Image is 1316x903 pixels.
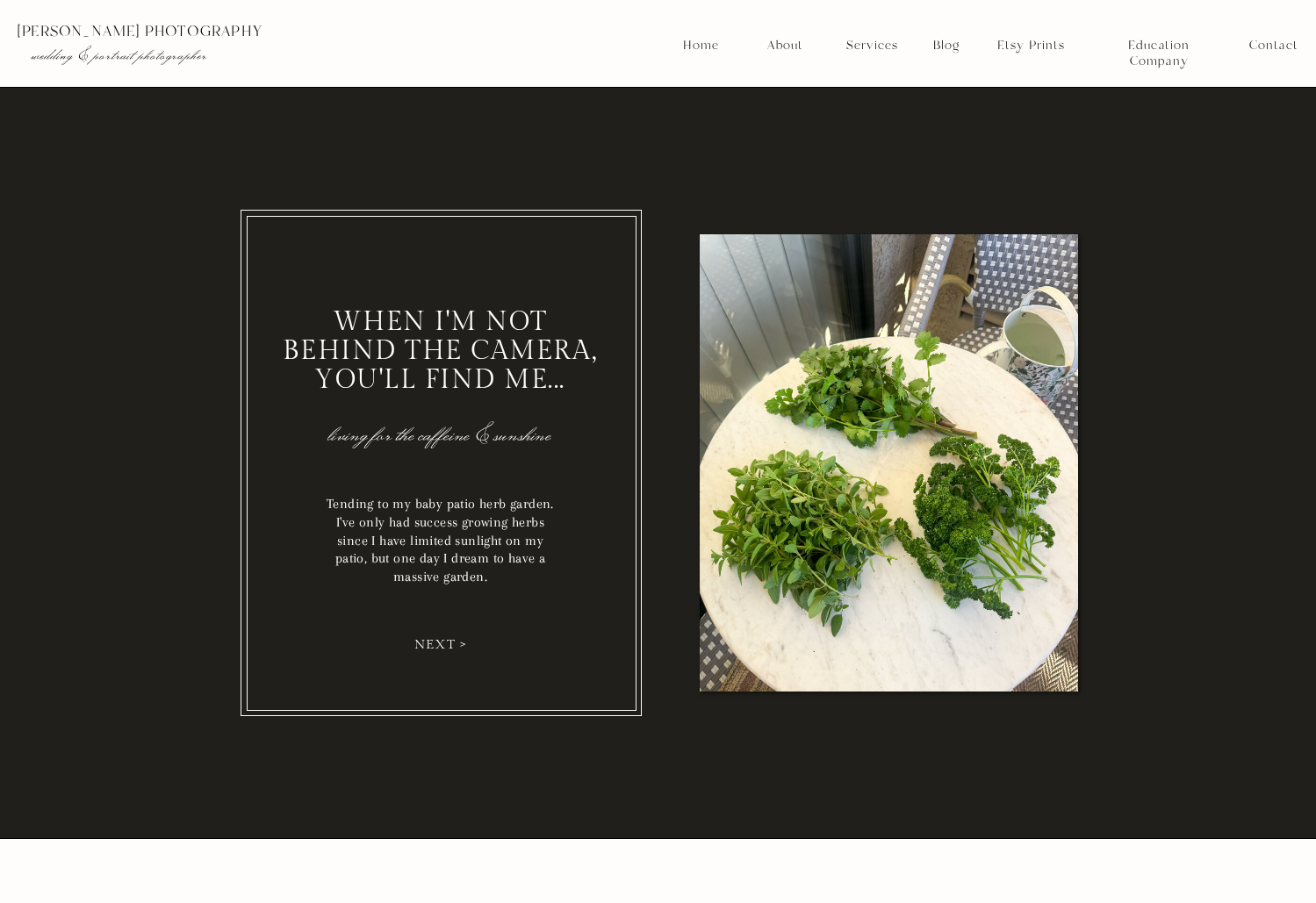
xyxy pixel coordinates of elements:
a: next > [408,637,474,651]
p: [PERSON_NAME] photography [17,24,384,39]
a: Services [839,38,904,54]
p: living for the caffeine & sunshine [310,423,572,446]
a: Etsy Prints [990,38,1071,54]
a: About [762,38,807,54]
a: Blog [927,38,966,54]
p: wedding & portrait photographer [31,47,348,64]
a: Contact [1249,38,1298,54]
a: Education Company [1098,38,1219,54]
a: Home [682,38,720,54]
